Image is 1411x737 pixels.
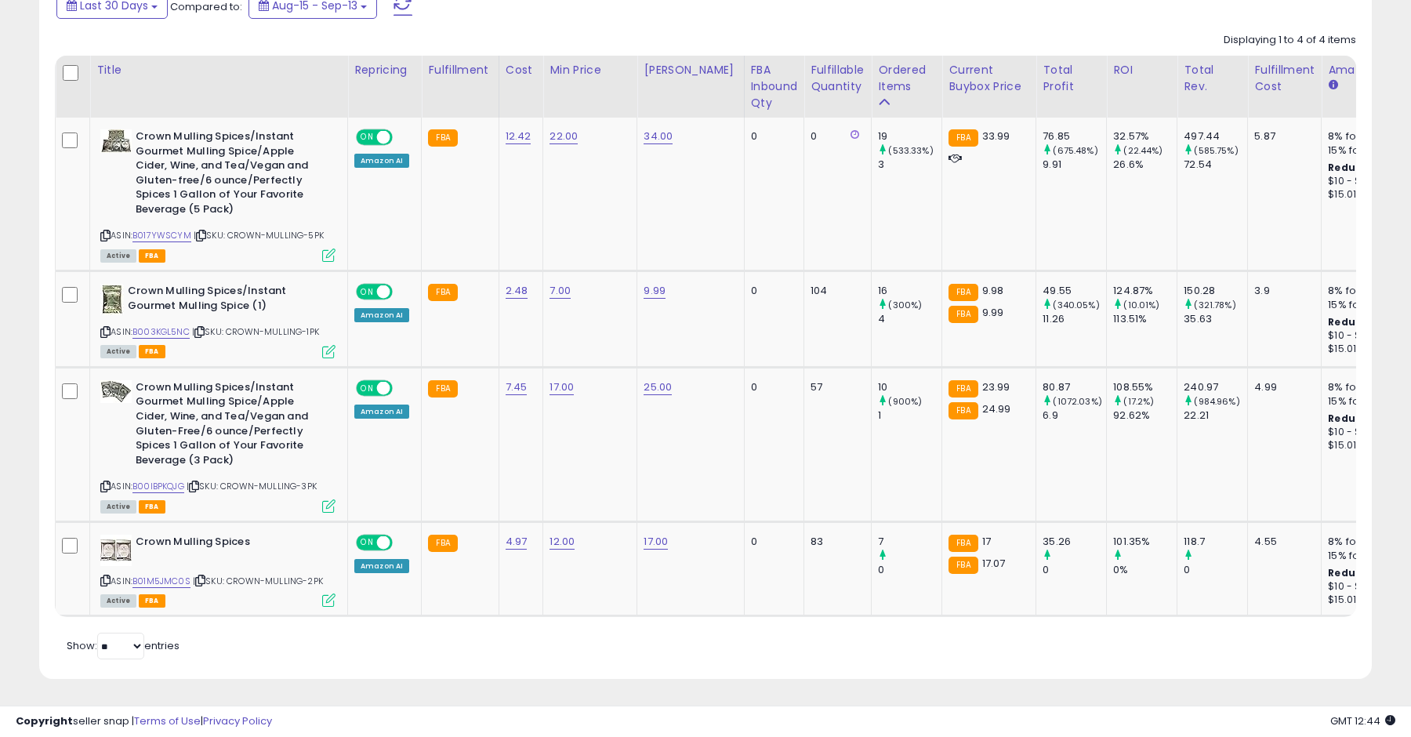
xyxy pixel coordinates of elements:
[1113,158,1177,172] div: 26.6%
[1113,129,1177,143] div: 32.57%
[550,379,574,395] a: 17.00
[506,62,537,78] div: Cost
[1053,144,1097,157] small: (675.48%)
[132,325,190,339] a: B003KGL5NC
[751,129,793,143] div: 0
[132,229,191,242] a: B017YWSCYM
[949,380,978,398] small: FBA
[949,402,978,419] small: FBA
[100,129,132,153] img: 51+3ClAQrbL._SL40_.jpg
[1184,129,1247,143] div: 497.44
[1254,284,1309,298] div: 3.9
[982,283,1004,298] span: 9.98
[1113,62,1170,78] div: ROI
[1113,408,1177,423] div: 92.62%
[1184,380,1247,394] div: 240.97
[354,405,409,419] div: Amazon AI
[139,594,165,608] span: FBA
[644,379,672,395] a: 25.00
[100,594,136,608] span: All listings currently available for purchase on Amazon
[428,535,457,552] small: FBA
[644,62,737,78] div: [PERSON_NAME]
[1043,312,1106,326] div: 11.26
[888,395,922,408] small: (900%)
[132,575,190,588] a: B01M5JMC0S
[751,380,793,394] div: 0
[390,536,415,549] span: OFF
[1254,62,1315,95] div: Fulfillment Cost
[139,345,165,358] span: FBA
[1184,563,1247,577] div: 0
[506,379,528,395] a: 7.45
[751,62,798,111] div: FBA inbound Qty
[428,284,457,301] small: FBA
[100,535,132,566] img: 51NnXi23fTL._SL40_.jpg
[982,556,1006,571] span: 17.07
[357,285,377,299] span: ON
[16,713,73,728] strong: Copyright
[1113,380,1177,394] div: 108.55%
[949,62,1029,95] div: Current Buybox Price
[811,62,865,95] div: Fulfillable Quantity
[644,129,673,144] a: 34.00
[1184,158,1247,172] div: 72.54
[949,306,978,323] small: FBA
[1043,563,1106,577] div: 0
[878,380,941,394] div: 10
[1194,395,1239,408] small: (984.96%)
[751,284,793,298] div: 0
[357,381,377,394] span: ON
[949,284,978,301] small: FBA
[982,305,1004,320] span: 9.99
[878,284,941,298] div: 16
[1043,535,1106,549] div: 35.26
[100,380,132,403] img: 51Ku061xlCL._SL40_.jpg
[390,381,415,394] span: OFF
[888,144,933,157] small: (533.33%)
[194,229,324,241] span: | SKU: CROWN-MULLING-5PK
[193,575,323,587] span: | SKU: CROWN-MULLING-2PK
[1184,408,1247,423] div: 22.21
[878,129,941,143] div: 19
[1053,395,1102,408] small: (1072.03%)
[354,154,409,168] div: Amazon AI
[16,714,272,729] div: seller snap | |
[1043,408,1106,423] div: 6.9
[1123,299,1159,311] small: (10.01%)
[128,284,318,317] b: Crown Mulling Spices/Instant Gourmet Mulling Spice (1)
[1053,299,1099,311] small: (340.05%)
[100,345,136,358] span: All listings currently available for purchase on Amazon
[100,380,336,511] div: ASIN:
[811,129,859,143] div: 0
[354,62,415,78] div: Repricing
[1184,62,1241,95] div: Total Rev.
[1123,144,1163,157] small: (22.44%)
[187,480,317,492] span: | SKU: CROWN-MULLING-3PK
[506,283,528,299] a: 2.48
[390,131,415,144] span: OFF
[192,325,319,338] span: | SKU: CROWN-MULLING-1PK
[878,535,941,549] div: 7
[136,129,326,220] b: Crown Mulling Spices/Instant Gourmet Mulling Spice/Apple Cider, Wine, and Tea/Vegan and Gluten-fr...
[1113,563,1177,577] div: 0%
[1043,62,1100,95] div: Total Profit
[139,500,165,514] span: FBA
[96,62,341,78] div: Title
[644,534,668,550] a: 17.00
[1254,535,1309,549] div: 4.55
[428,129,457,147] small: FBA
[949,535,978,552] small: FBA
[100,284,336,357] div: ASIN:
[1043,129,1106,143] div: 76.85
[982,129,1010,143] span: 33.99
[550,62,630,78] div: Min Price
[811,535,859,549] div: 83
[357,131,377,144] span: ON
[1328,78,1337,93] small: Amazon Fees.
[1123,395,1154,408] small: (17.2%)
[1184,535,1247,549] div: 118.7
[550,283,571,299] a: 7.00
[100,129,336,260] div: ASIN:
[67,638,180,653] span: Show: entries
[100,535,336,606] div: ASIN:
